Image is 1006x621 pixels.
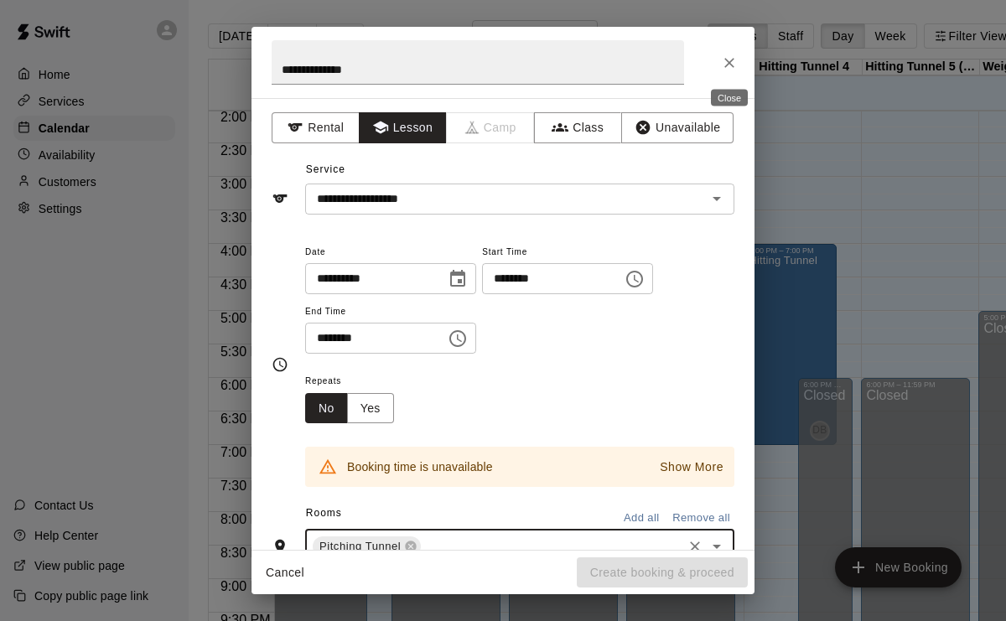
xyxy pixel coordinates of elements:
button: Lesson [359,112,447,143]
button: Open [705,535,729,558]
button: Show More [656,455,728,479]
div: outlined button group [305,393,394,424]
span: Pitching Tunnel [313,538,407,555]
svg: Rooms [272,538,288,555]
button: Add all [614,505,668,531]
span: Camps can only be created in the Services page [447,112,535,143]
span: Repeats [305,370,407,393]
button: No [305,393,348,424]
div: Booking time is unavailable [347,452,493,482]
button: Class [534,112,622,143]
svg: Service [272,190,288,207]
span: Date [305,241,476,264]
button: Open [705,187,729,210]
button: Choose time, selected time is 8:00 PM [441,322,474,355]
button: Choose date, selected date is Aug 18, 2025 [441,262,474,296]
p: Show More [660,458,723,476]
button: Clear [683,535,707,558]
span: Start Time [482,241,653,264]
span: Service [306,163,345,175]
span: End Time [305,301,476,323]
button: Choose time, selected time is 7:00 PM [618,262,651,296]
div: Pitching Tunnel [313,536,421,556]
button: Yes [347,393,394,424]
button: Cancel [258,557,312,588]
div: Close [711,90,748,106]
button: Unavailable [621,112,734,143]
button: Rental [272,112,360,143]
button: Remove all [668,505,734,531]
svg: Timing [272,356,288,373]
span: Rooms [306,507,342,519]
button: Close [714,48,744,78]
